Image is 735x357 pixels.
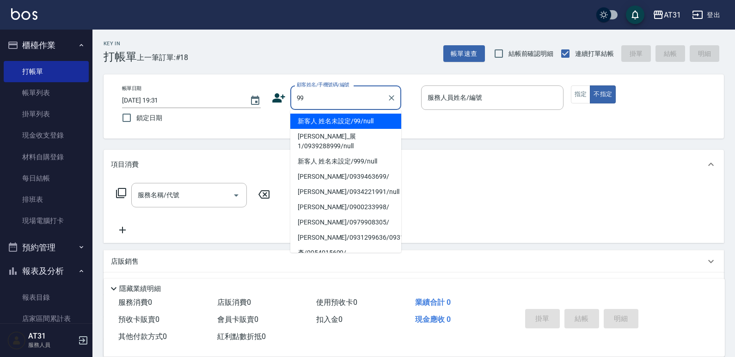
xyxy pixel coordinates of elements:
[4,33,89,57] button: 櫃檯作業
[119,284,161,294] p: 隱藏業績明細
[118,298,152,307] span: 服務消費 0
[290,114,401,129] li: 新客人 姓名未設定/99/null
[104,150,724,179] div: 項目消費
[443,45,485,62] button: 帳單速查
[290,184,401,200] li: [PERSON_NAME]/0934221991/null
[4,146,89,168] a: 材料自購登錄
[297,81,349,88] label: 顧客姓名/手機號碼/編號
[4,61,89,82] a: 打帳單
[290,245,401,260] li: 彥/0954015699/
[290,154,401,169] li: 新客人 姓名未設定/999/null
[4,82,89,103] a: 帳單列表
[111,160,139,169] p: 項目消費
[7,331,26,350] img: Person
[664,9,681,21] div: AT31
[4,236,89,260] button: 預約管理
[111,257,139,266] p: 店販銷售
[118,315,159,324] span: 預收卡販賣 0
[244,90,266,112] button: Choose date, selected date is 2025-08-14
[122,93,240,108] input: YYYY/MM/DD hh:mm
[4,210,89,231] a: 現場電腦打卡
[626,6,644,24] button: save
[290,129,401,154] li: [PERSON_NAME]_展1/0939288999/null
[217,315,258,324] span: 會員卡販賣 0
[4,189,89,210] a: 排班表
[508,49,554,59] span: 結帳前確認明細
[118,332,167,341] span: 其他付款方式 0
[136,113,162,123] span: 鎖定日期
[217,298,251,307] span: 店販消費 0
[688,6,724,24] button: 登出
[290,200,401,215] li: [PERSON_NAME]/0900233998/
[316,298,357,307] span: 使用預收卡 0
[4,308,89,329] a: 店家區間累計表
[4,103,89,125] a: 掛單列表
[104,41,137,47] h2: Key In
[122,85,141,92] label: 帳單日期
[104,50,137,63] h3: 打帳單
[137,52,189,63] span: 上一筆訂單:#18
[571,85,591,103] button: 指定
[290,230,401,245] li: [PERSON_NAME]/0931299636/0931299636
[104,250,724,272] div: 店販銷售
[590,85,616,103] button: 不指定
[415,298,451,307] span: 業績合計 0
[104,272,724,295] div: 預收卡販賣
[4,125,89,146] a: 現金收支登錄
[11,8,37,20] img: Logo
[415,315,451,324] span: 現金應收 0
[4,287,89,308] a: 報表目錄
[385,91,398,104] button: Clear
[28,332,75,341] h5: AT31
[28,341,75,349] p: 服務人員
[4,259,89,283] button: 報表及分析
[217,332,266,341] span: 紅利點數折抵 0
[229,188,244,203] button: Open
[290,215,401,230] li: [PERSON_NAME]/0979908305/
[316,315,343,324] span: 扣入金 0
[4,168,89,189] a: 每日結帳
[290,169,401,184] li: [PERSON_NAME]/0939463699/
[649,6,685,24] button: AT31
[575,49,614,59] span: 連續打單結帳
